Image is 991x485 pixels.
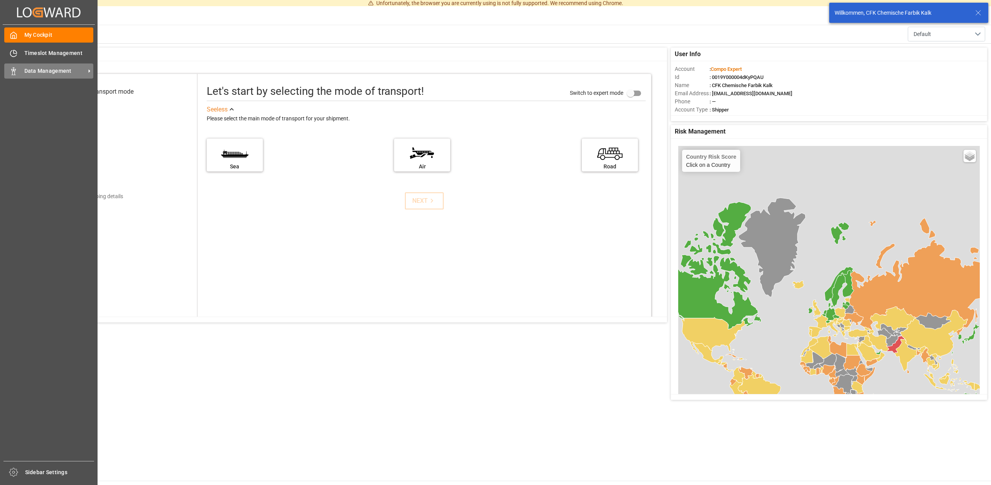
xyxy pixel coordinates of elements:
[24,31,94,39] span: My Cockpit
[405,192,444,209] button: NEXT
[675,106,710,114] span: Account Type
[835,9,968,17] div: Willkommen, CFK Chemische Farbik Kalk
[675,73,710,81] span: Id
[412,196,436,206] div: NEXT
[675,98,710,106] span: Phone
[686,154,736,168] div: Click on a Country
[586,163,634,171] div: Road
[908,27,985,41] button: open menu
[710,74,764,80] span: : 0019Y000004dKyPQAU
[207,105,228,114] div: See less
[710,66,742,72] span: :
[570,90,623,96] span: Switch to expert mode
[914,30,931,38] span: Default
[675,127,725,136] span: Risk Management
[711,66,742,72] span: Compo Expert
[75,192,123,201] div: Add shipping details
[25,468,94,476] span: Sidebar Settings
[686,154,736,160] h4: Country Risk Score
[74,87,134,96] div: Select transport mode
[675,50,701,59] span: User Info
[675,65,710,73] span: Account
[211,163,259,171] div: Sea
[675,81,710,89] span: Name
[4,27,93,43] a: My Cockpit
[207,114,646,123] div: Please select the main mode of transport for your shipment.
[964,150,976,162] a: Layers
[398,163,446,171] div: Air
[207,83,424,99] div: Let's start by selecting the mode of transport!
[4,45,93,60] a: Timeslot Management
[710,91,792,96] span: : [EMAIL_ADDRESS][DOMAIN_NAME]
[24,49,94,57] span: Timeslot Management
[710,107,729,113] span: : Shipper
[24,67,86,75] span: Data Management
[710,99,716,105] span: : —
[710,82,773,88] span: : CFK Chemische Farbik Kalk
[675,89,710,98] span: Email Address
